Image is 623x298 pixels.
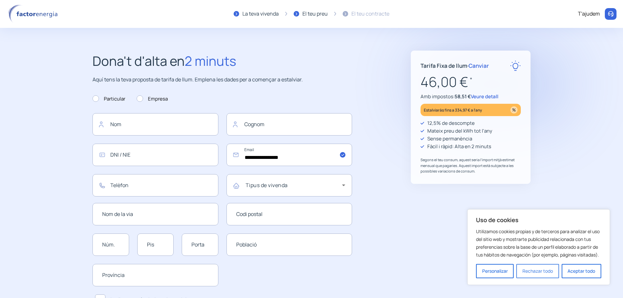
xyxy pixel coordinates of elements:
p: Utilizamos cookies propias y de terceros para analizar el uso del sitio web y mostrarte publicida... [476,228,601,259]
img: llamar [607,11,614,17]
p: 46,00 € [421,71,521,93]
div: Uso de cookies [467,209,610,285]
p: Fàcil i ràpid: Alta en 2 minuts [427,143,491,150]
button: Personalizar [476,264,514,278]
button: Rechazar todo [516,264,559,278]
span: Canviar [469,62,489,69]
p: Tarifa Fixa de llum · [421,61,489,70]
p: Segons el teu consum, aquest seria l'import mitjà estimat mensual que pagaries. Aquest import est... [421,157,521,174]
p: Sense permanència [427,135,472,143]
button: Aceptar todo [562,264,601,278]
img: percentage_icon.svg [510,106,518,113]
label: Particular [92,95,125,103]
h2: Dona't d'alta en [92,51,352,71]
div: El teu preu [302,10,328,18]
p: Estalviaràs fins a 334,97 € a l'any [424,106,482,114]
p: Aquí tens la teva proposta de tarifa de llum. Emplena les dades per a començar a estalviar. [92,76,352,84]
mat-label: Tipus de vivenda [246,182,288,189]
p: Uso de cookies [476,216,601,224]
p: Amb impostos: [421,93,521,101]
img: rate-E.svg [510,60,521,71]
div: La teva vivenda [242,10,279,18]
img: logo factor [6,5,62,23]
label: Empresa [137,95,168,103]
div: El teu contracte [351,10,389,18]
span: 2 minuts [185,52,236,70]
div: T'ajudem [578,10,600,18]
p: Mateix preu del kWh tot l'any [427,127,492,135]
span: 58,51 € [455,93,471,100]
p: 12,5% de descompte [427,119,475,127]
span: Veure detall [471,93,498,100]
